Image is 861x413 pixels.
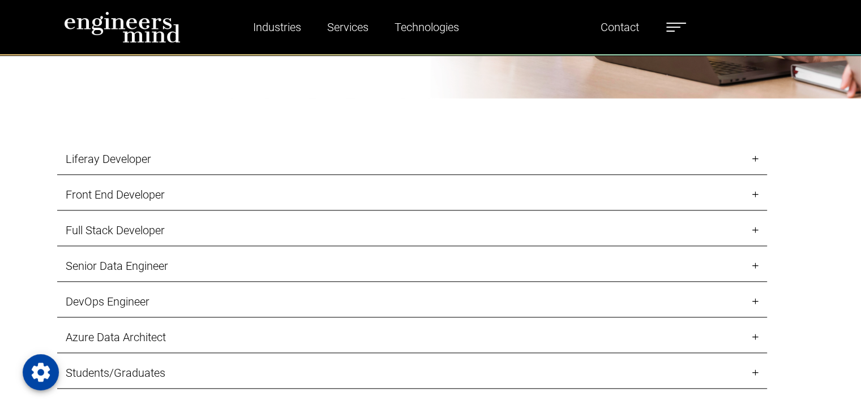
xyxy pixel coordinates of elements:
[596,14,644,40] a: Contact
[64,11,181,43] img: logo
[57,286,767,317] a: DevOps Engineer
[57,144,767,175] a: Liferay Developer
[57,215,767,246] a: Full Stack Developer
[390,14,464,40] a: Technologies
[323,14,373,40] a: Services
[57,251,767,282] a: Senior Data Engineer
[57,358,767,389] a: Students/Graduates
[57,322,767,353] a: Azure Data Architect
[249,14,306,40] a: Industries
[57,179,767,210] a: Front End Developer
